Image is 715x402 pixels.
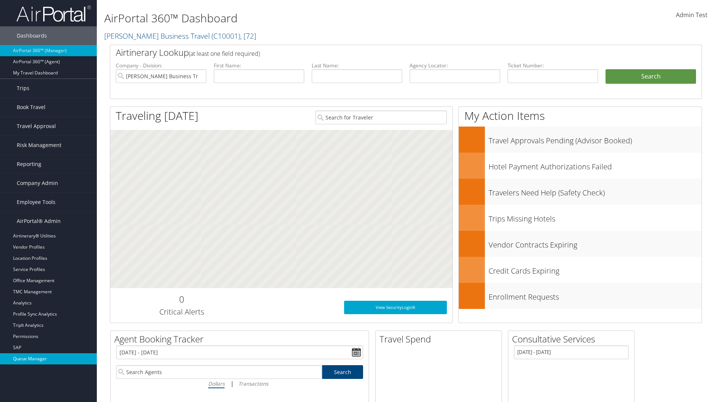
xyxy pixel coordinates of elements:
[208,380,225,387] i: Dollars
[459,153,702,179] a: Hotel Payment Authorizations Failed
[114,333,369,345] h2: Agent Booking Tracker
[459,257,702,283] a: Credit Cards Expiring
[116,46,647,59] h2: Airtinerary Lookup
[214,62,304,69] label: First Name:
[459,179,702,205] a: Travelers Need Help (Safety Check)
[322,365,363,379] a: Search
[489,236,702,250] h3: Vendor Contracts Expiring
[16,5,91,22] img: airportal-logo.png
[459,108,702,124] h1: My Action Items
[17,136,61,154] span: Risk Management
[676,11,708,19] span: Admin Test
[116,108,198,124] h1: Traveling [DATE]
[212,31,240,41] span: ( C10001 )
[489,288,702,302] h3: Enrollment Requests
[459,205,702,231] a: Trips Missing Hotels
[116,293,247,306] h2: 0
[379,333,502,345] h2: Travel Spend
[410,62,500,69] label: Agency Locator:
[312,62,402,69] label: Last Name:
[676,4,708,27] a: Admin Test
[17,98,45,117] span: Book Travel
[17,174,58,192] span: Company Admin
[459,231,702,257] a: Vendor Contracts Expiring
[116,307,247,317] h3: Critical Alerts
[116,379,363,388] div: |
[17,79,29,98] span: Trips
[104,31,256,41] a: [PERSON_NAME] Business Travel
[489,210,702,224] h3: Trips Missing Hotels
[189,50,260,58] span: (at least one field required)
[344,301,447,314] a: View SecurityLogic®
[116,62,206,69] label: Company - Division:
[489,184,702,198] h3: Travelers Need Help (Safety Check)
[17,117,56,135] span: Travel Approval
[17,155,41,173] span: Reporting
[512,333,634,345] h2: Consultative Services
[240,31,256,41] span: , [ 72 ]
[17,193,55,211] span: Employee Tools
[238,380,268,387] i: Transactions
[459,127,702,153] a: Travel Approvals Pending (Advisor Booked)
[606,69,696,84] button: Search
[17,212,61,230] span: AirPortal® Admin
[489,158,702,172] h3: Hotel Payment Authorizations Failed
[489,262,702,276] h3: Credit Cards Expiring
[459,283,702,309] a: Enrollment Requests
[17,26,47,45] span: Dashboards
[508,62,598,69] label: Ticket Number:
[104,10,506,26] h1: AirPortal 360™ Dashboard
[116,365,322,379] input: Search Agents
[489,132,702,146] h3: Travel Approvals Pending (Advisor Booked)
[315,111,447,124] input: Search for Traveler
